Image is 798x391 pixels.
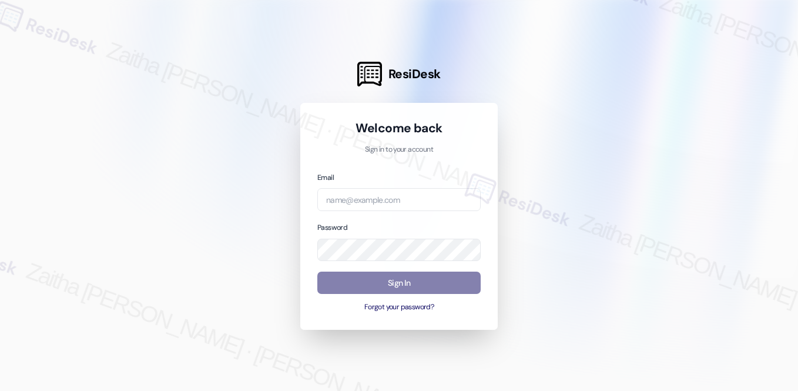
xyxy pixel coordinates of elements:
h1: Welcome back [317,120,481,136]
p: Sign in to your account [317,145,481,155]
label: Email [317,173,334,182]
input: name@example.com [317,188,481,211]
button: Sign In [317,272,481,295]
span: ResiDesk [388,66,441,82]
button: Forgot your password? [317,302,481,313]
img: ResiDesk Logo [357,62,382,86]
label: Password [317,223,347,232]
